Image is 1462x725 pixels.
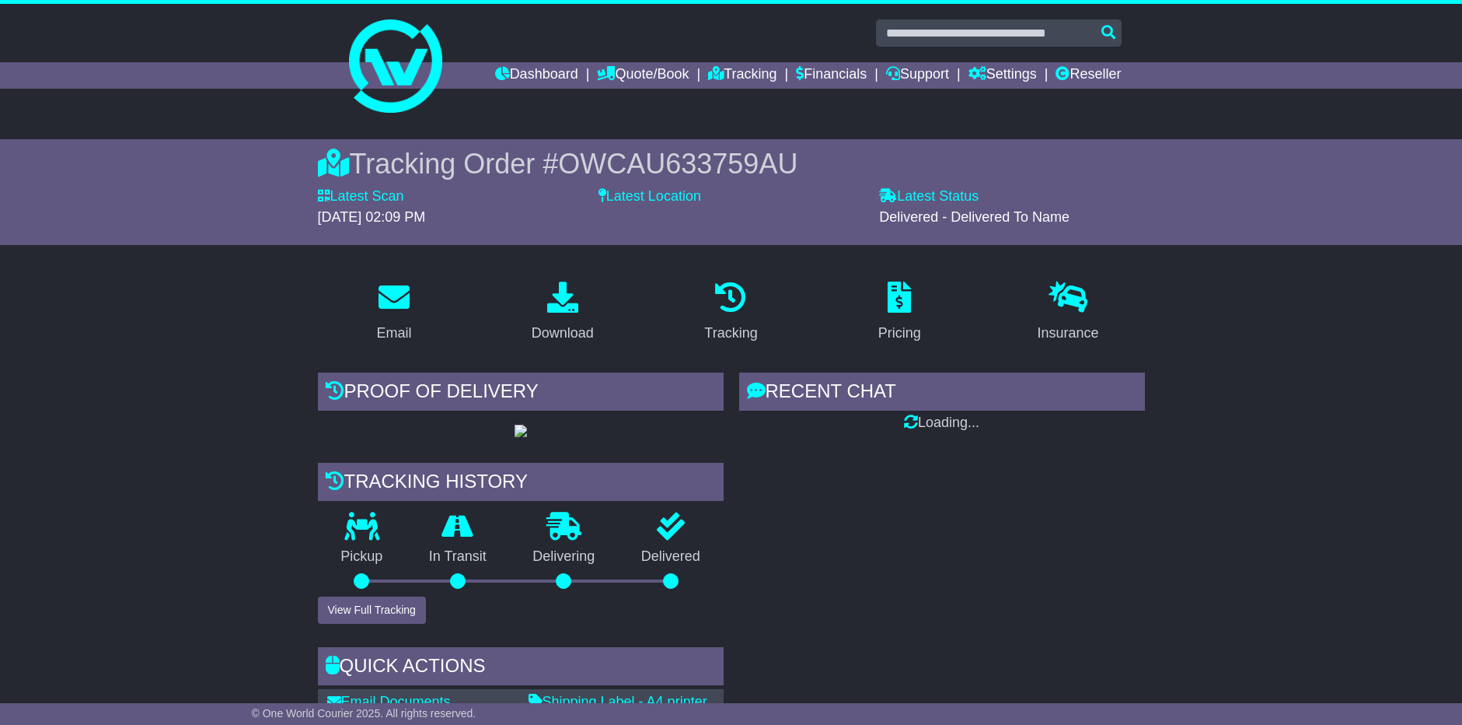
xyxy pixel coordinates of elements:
[522,276,604,349] a: Download
[1028,276,1109,349] a: Insurance
[879,209,1069,225] span: Delivered - Delivered To Name
[597,62,689,89] a: Quote/Book
[515,425,527,437] img: GetPodImage
[1056,62,1121,89] a: Reseller
[252,707,476,720] span: © One World Courier 2025. All rights reserved.
[739,415,1145,432] div: Loading...
[694,276,767,349] a: Tracking
[327,694,451,709] a: Email Documents
[318,188,404,205] label: Latest Scan
[366,276,421,349] a: Email
[739,373,1145,415] div: RECENT CHAT
[406,548,510,566] p: In Transit
[558,148,797,180] span: OWCAU633759AU
[318,463,724,505] div: Tracking history
[318,597,426,624] button: View Full Tracking
[968,62,1037,89] a: Settings
[878,323,921,344] div: Pricing
[708,62,776,89] a: Tracking
[532,323,594,344] div: Download
[318,209,426,225] span: [DATE] 02:09 PM
[529,694,707,709] a: Shipping Label - A4 printer
[510,548,619,566] p: Delivering
[618,548,724,566] p: Delivered
[318,548,406,566] p: Pickup
[868,276,931,349] a: Pricing
[886,62,949,89] a: Support
[318,647,724,689] div: Quick Actions
[1038,323,1099,344] div: Insurance
[495,62,578,89] a: Dashboard
[879,188,979,205] label: Latest Status
[796,62,867,89] a: Financials
[704,323,757,344] div: Tracking
[318,147,1145,180] div: Tracking Order #
[318,373,724,415] div: Proof of Delivery
[376,323,411,344] div: Email
[598,188,701,205] label: Latest Location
